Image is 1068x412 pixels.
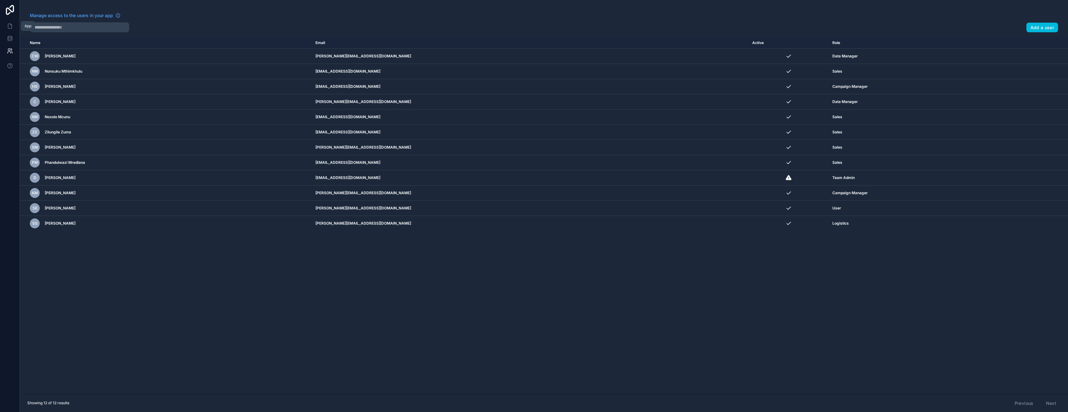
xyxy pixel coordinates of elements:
[33,206,37,211] span: SE
[32,130,37,135] span: ZZ
[312,216,748,231] td: [PERSON_NAME][EMAIL_ADDRESS][DOMAIN_NAME]
[45,206,75,211] span: [PERSON_NAME]
[749,37,829,49] th: Active
[312,64,748,79] td: [EMAIL_ADDRESS][DOMAIN_NAME]
[32,160,38,165] span: PM
[32,145,38,150] span: SM
[1026,23,1058,33] button: Add a user
[25,24,31,29] div: App
[832,190,868,195] span: Campaign Manager
[832,206,841,211] span: User
[312,110,748,125] td: [EMAIL_ADDRESS][DOMAIN_NAME]
[312,37,748,49] th: Email
[45,84,75,89] span: [PERSON_NAME]
[34,99,36,104] span: C
[32,114,38,119] span: NM
[30,12,120,19] a: Manage access to the users in your app
[30,12,113,19] span: Manage access to the users in your app
[832,221,849,226] span: Logistics
[45,54,75,59] span: [PERSON_NAME]
[34,175,36,180] span: D
[312,125,748,140] td: [EMAIL_ADDRESS][DOMAIN_NAME]
[20,37,1068,394] div: scrollable content
[832,175,855,180] span: Team Admin
[32,190,38,195] span: AM
[832,69,842,74] span: Sales
[45,99,75,104] span: [PERSON_NAME]
[32,84,38,89] span: HG
[312,49,748,64] td: [PERSON_NAME][EMAIL_ADDRESS][DOMAIN_NAME]
[829,37,1010,49] th: Role
[45,190,75,195] span: [PERSON_NAME]
[45,69,82,74] span: Nonsuku Mthimkhulu
[27,401,69,405] span: Showing 12 of 12 results
[832,160,842,165] span: Sales
[45,130,71,135] span: Zilungile Zuma
[312,79,748,94] td: [EMAIL_ADDRESS][DOMAIN_NAME]
[32,54,38,59] span: CW
[832,54,858,59] span: Data Manager
[832,145,842,150] span: Sales
[45,114,70,119] span: Noxolo Mcunu
[32,221,38,226] span: SG
[832,130,842,135] span: Sales
[832,99,858,104] span: Data Manager
[312,140,748,155] td: [PERSON_NAME][EMAIL_ADDRESS][DOMAIN_NAME]
[45,160,85,165] span: Phandulwazi Mredlana
[312,186,748,201] td: [PERSON_NAME][EMAIL_ADDRESS][DOMAIN_NAME]
[312,170,748,186] td: [EMAIL_ADDRESS][DOMAIN_NAME]
[45,175,75,180] span: [PERSON_NAME]
[312,94,748,110] td: [PERSON_NAME][EMAIL_ADDRESS][DOMAIN_NAME]
[832,84,868,89] span: Campaign Manager
[45,221,75,226] span: [PERSON_NAME]
[312,155,748,170] td: [EMAIL_ADDRESS][DOMAIN_NAME]
[312,201,748,216] td: [PERSON_NAME][EMAIL_ADDRESS][DOMAIN_NAME]
[32,69,38,74] span: NM
[832,114,842,119] span: Sales
[20,37,312,49] th: Name
[45,145,75,150] span: [PERSON_NAME]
